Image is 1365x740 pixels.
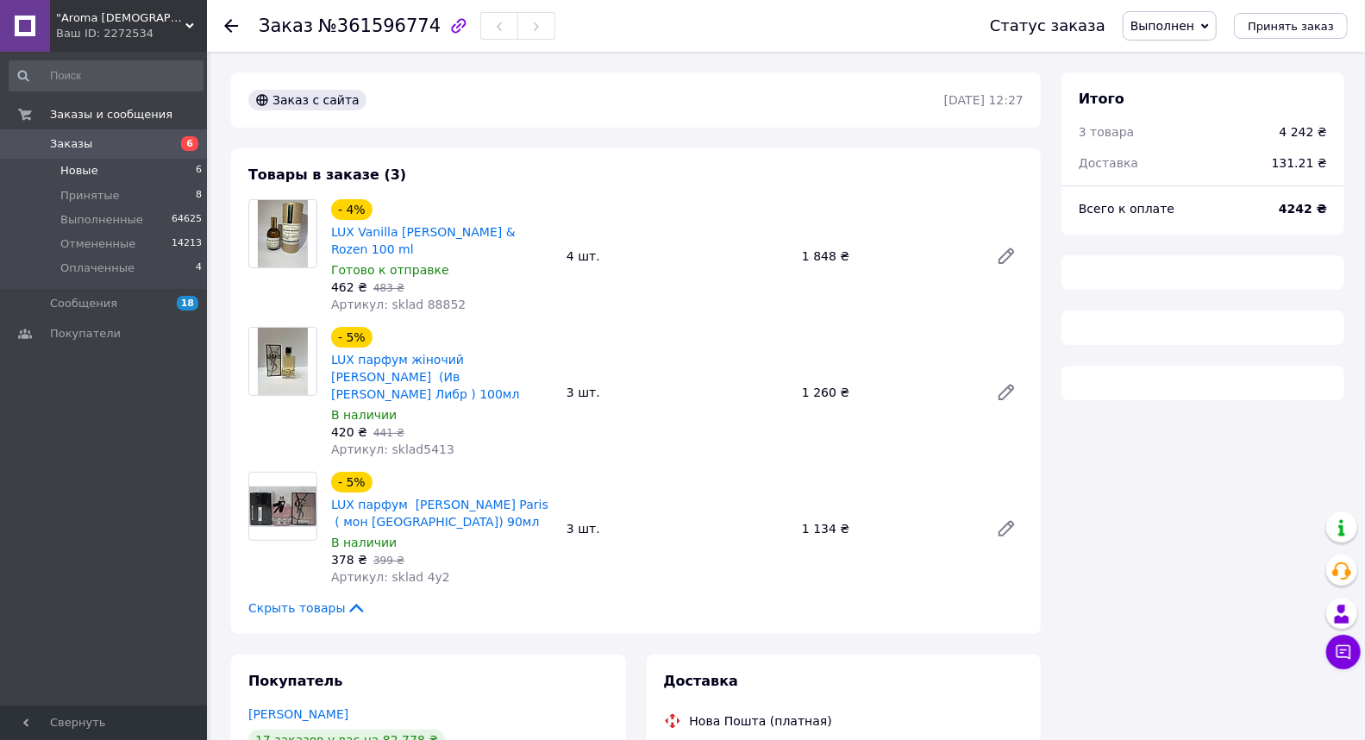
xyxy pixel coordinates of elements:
div: 3 шт. [560,517,795,541]
div: - 5% [331,472,373,492]
img: LUX Vanilla Blend Zielinski & Rozen 100 ml [258,200,307,267]
span: 6 [181,136,198,151]
span: 18 [177,296,198,310]
div: Вернуться назад [224,17,238,34]
b: 4242 ₴ [1279,202,1327,216]
div: 4 шт. [560,244,795,268]
span: "Aroma Lady" [56,10,185,26]
span: Отмененные [60,236,135,252]
span: №361596774 [318,16,441,36]
span: Принятые [60,188,120,204]
span: Новые [60,163,98,179]
span: 3 товара [1079,125,1134,139]
span: Скрыть товары [248,599,366,617]
span: Сообщения [50,296,117,311]
img: LUX парфум Yves Saint Laurent Mon Paris ( мон париж) 90мл [249,486,316,527]
div: 1 260 ₴ [795,380,982,404]
span: Покупатели [50,326,121,342]
span: 64625 [172,212,202,228]
a: Редактировать [989,375,1024,410]
span: Готово к отправке [331,263,449,277]
a: Редактировать [989,511,1024,546]
span: Артикул: sklad 4y2 [331,570,450,584]
span: 462 ₴ [331,280,367,294]
input: Поиск [9,60,203,91]
div: Статус заказа [990,17,1105,34]
span: Покупатель [248,673,342,689]
time: [DATE] 12:27 [944,93,1024,107]
span: 8 [196,188,202,204]
div: 3 шт. [560,380,795,404]
span: Заказы и сообщения [50,107,172,122]
span: Артикул: sklad 88852 [331,298,466,311]
span: 6 [196,163,202,179]
span: Итого [1079,91,1124,107]
div: Нова Пошта (платная) [686,712,836,730]
span: 399 ₴ [373,555,404,567]
span: Выполненные [60,212,143,228]
div: 4 242 ₴ [1280,123,1327,141]
div: Ваш ID: 2272534 [56,26,207,41]
a: LUX Vanilla [PERSON_NAME] & Rozen 100 ml [331,225,516,256]
a: LUX парфум жіночий [PERSON_NAME] (Ив [PERSON_NAME] Либр ) 100мл [331,353,519,401]
a: [PERSON_NAME] [248,707,348,721]
span: Товары в заказе (3) [248,166,406,183]
span: Выполнен [1130,19,1194,33]
span: 441 ₴ [373,427,404,439]
button: Чат с покупателем [1326,635,1361,669]
span: Всего к оплате [1079,202,1174,216]
a: LUX парфум [PERSON_NAME] Paris ( мон [GEOGRAPHIC_DATA]) 90мл [331,498,548,529]
div: Заказ с сайта [248,90,366,110]
img: LUX парфум жіночий Libre Yves Saint Laurent (Ив Сен Лоран Либр ) 100мл [258,328,309,395]
span: Доставка [1079,156,1138,170]
span: 420 ₴ [331,425,367,439]
span: 483 ₴ [373,282,404,294]
span: Заказ [259,16,313,36]
div: - 4% [331,199,373,220]
span: В наличии [331,408,397,422]
div: - 5% [331,327,373,348]
span: 4 [196,260,202,276]
a: Редактировать [989,239,1024,273]
div: 1 848 ₴ [795,244,982,268]
span: 14213 [172,236,202,252]
span: В наличии [331,536,397,549]
span: Принять заказ [1248,20,1334,33]
span: Заказы [50,136,92,152]
button: Принять заказ [1234,13,1348,39]
span: Артикул: sklad5413 [331,442,454,456]
div: 1 134 ₴ [795,517,982,541]
span: Оплаченные [60,260,135,276]
span: Доставка [664,673,739,689]
span: 378 ₴ [331,553,367,567]
div: 131.21 ₴ [1262,144,1337,182]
